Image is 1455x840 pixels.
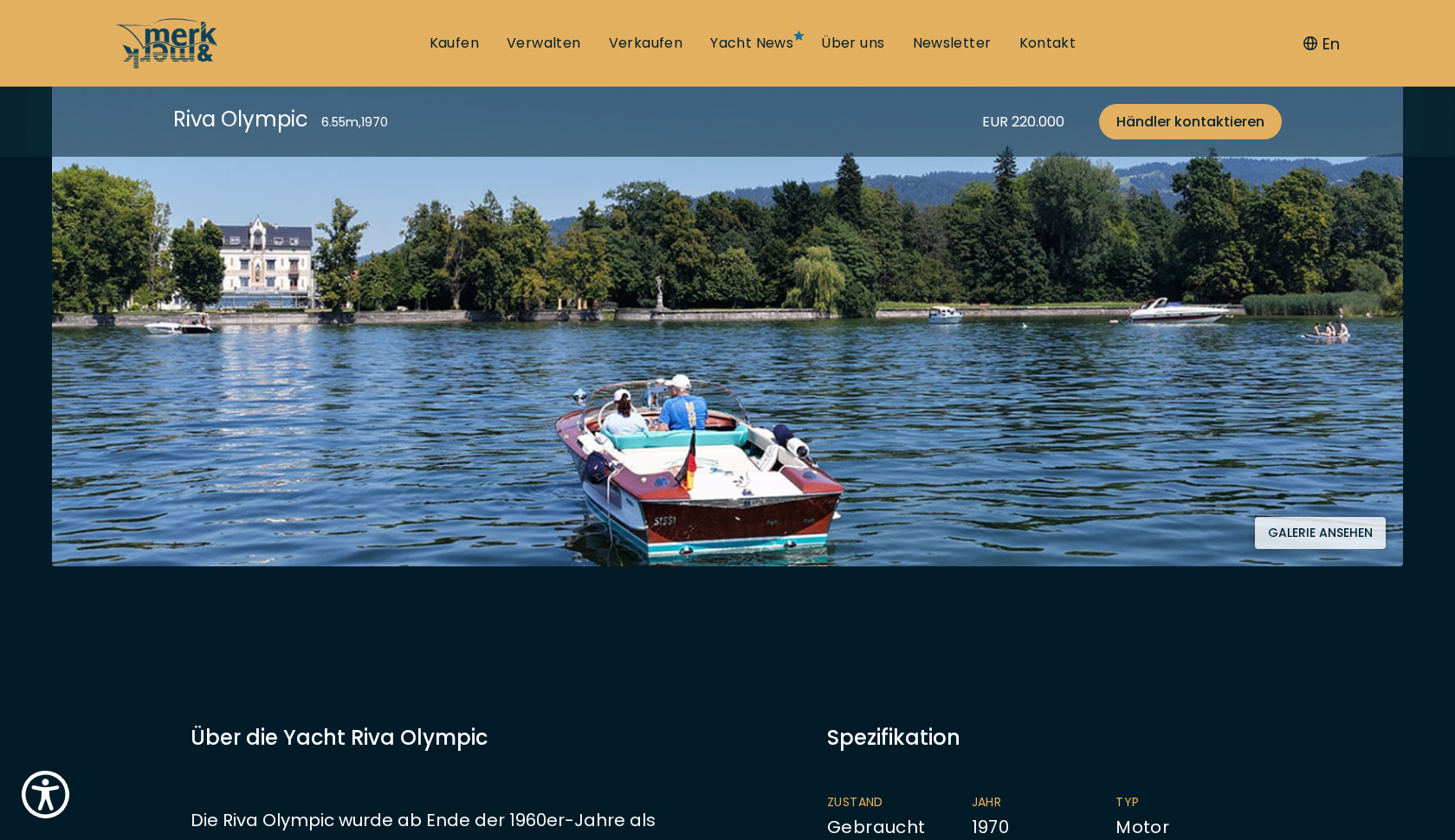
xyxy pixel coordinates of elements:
[827,722,1264,753] div: Spezifikation
[1116,111,1264,132] span: Händler kontaktieren
[913,34,992,53] a: Newsletter
[827,794,937,811] span: Zustand
[191,722,706,753] h3: Über die Yacht Riva Olympic
[1255,517,1386,549] button: Galerie ansehen
[972,794,1082,811] span: Jahr
[1019,34,1077,53] a: Kontakt
[52,39,1403,566] img: Merk&Merk
[1303,32,1340,55] button: En
[173,104,308,134] div: Riva Olympic
[1115,794,1225,811] span: Typ
[430,34,479,53] a: Kaufen
[1099,104,1282,139] a: Händler kontaktieren
[321,113,388,132] div: 6.55 m , 1970
[710,34,793,53] a: Yacht News
[609,34,683,53] a: Verkaufen
[17,766,74,823] button: Show Accessibility Preferences
[507,34,581,53] a: Verwalten
[821,34,884,53] a: Über uns
[982,111,1064,132] div: EUR 220.000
